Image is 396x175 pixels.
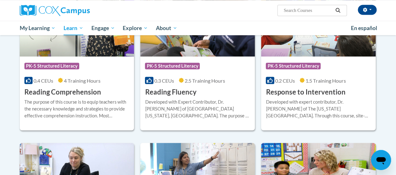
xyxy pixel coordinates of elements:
[59,21,87,35] a: Learn
[145,87,196,97] h3: Reading Fluency
[24,87,101,97] h3: Reading Comprehension
[152,21,181,35] a: About
[87,21,119,35] a: Engage
[283,7,333,14] input: Search Courses
[16,21,60,35] a: My Learning
[266,63,321,69] span: PK-5 Structured Literacy
[119,21,152,35] a: Explore
[333,7,342,14] button: Search
[123,24,148,32] span: Explore
[154,77,174,83] span: 0.3 CEUs
[24,63,79,69] span: PK-5 Structured Literacy
[156,24,177,32] span: About
[15,21,381,35] div: Main menu
[266,98,371,119] div: Developed with expert contributor, Dr. [PERSON_NAME] of The [US_STATE][GEOGRAPHIC_DATA]. Through ...
[33,77,53,83] span: 0.4 CEUs
[145,63,200,69] span: PK-5 Structured Literacy
[306,77,346,83] span: 1.5 Training Hours
[185,77,225,83] span: 2.5 Training Hours
[64,77,100,83] span: 4 Training Hours
[347,21,381,34] a: En español
[20,5,132,16] a: Cox Campus
[91,24,115,32] span: Engage
[64,24,83,32] span: Learn
[358,5,377,15] button: Account Settings
[371,150,391,170] iframe: Button to launch messaging window
[266,87,345,97] h3: Response to Intervention
[145,98,250,119] div: Developed with Expert Contributor, Dr. [PERSON_NAME] of [GEOGRAPHIC_DATA][US_STATE], [GEOGRAPHIC_...
[19,24,55,32] span: My Learning
[351,24,377,31] span: En español
[24,98,130,119] div: The purpose of this course is to equip teachers with the necessary knowledge and strategies to pr...
[275,77,295,83] span: 0.2 CEUs
[20,5,90,16] img: Cox Campus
